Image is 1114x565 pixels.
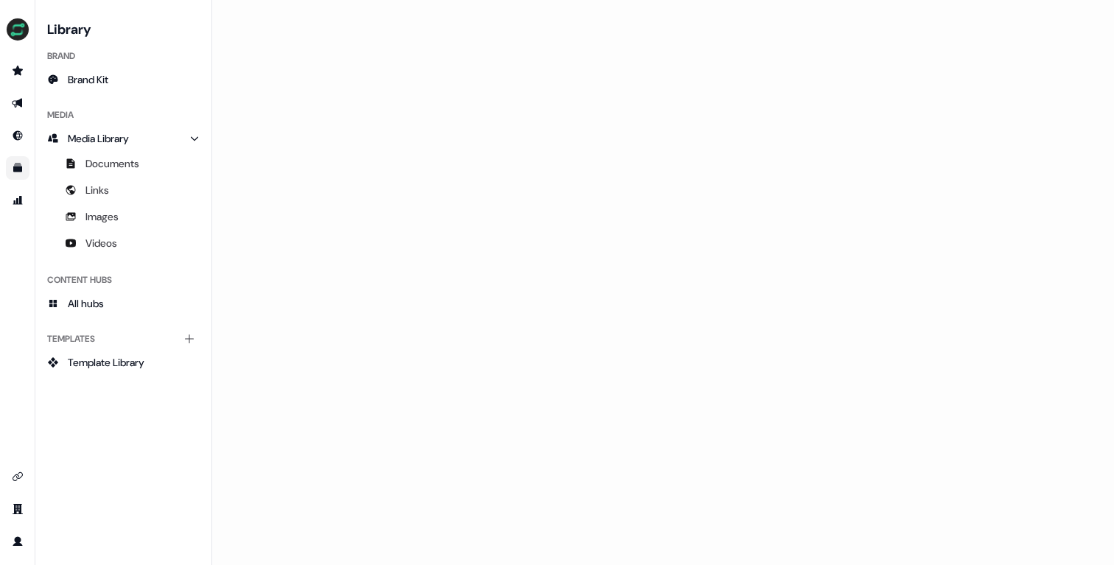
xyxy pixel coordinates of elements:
span: Template Library [68,355,144,370]
a: Brand Kit [41,68,206,91]
span: Images [85,209,119,224]
span: Videos [85,236,117,250]
span: All hubs [68,296,104,311]
div: Templates [41,327,206,351]
div: Media [41,103,206,127]
a: Go to prospects [6,59,29,83]
h3: Library [41,18,206,38]
a: Videos [41,231,206,255]
a: Go to Inbound [6,124,29,147]
a: Go to profile [6,530,29,553]
a: Documents [41,152,206,175]
a: Links [41,178,206,202]
div: Content Hubs [41,268,206,292]
a: Template Library [41,351,206,374]
a: All hubs [41,292,206,315]
a: Images [41,205,206,228]
span: Links [85,183,109,197]
a: Go to team [6,497,29,521]
a: Go to templates [6,156,29,180]
a: Media Library [41,127,206,150]
a: Go to integrations [6,465,29,488]
span: Brand Kit [68,72,108,87]
div: Brand [41,44,206,68]
a: Go to attribution [6,189,29,212]
span: Documents [85,156,139,171]
a: Go to outbound experience [6,91,29,115]
span: Media Library [68,131,129,146]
